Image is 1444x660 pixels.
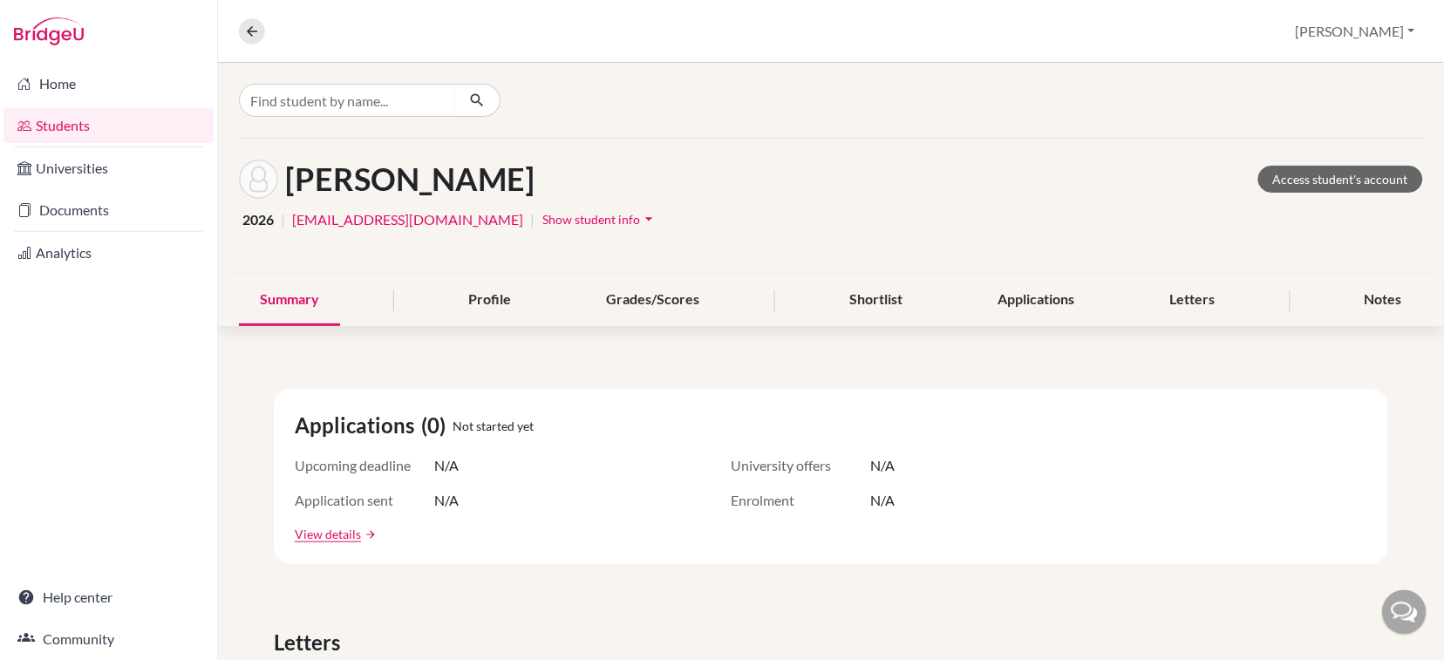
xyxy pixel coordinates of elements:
span: Show student info [542,212,640,227]
span: N/A [434,455,459,476]
div: Applications [977,275,1095,326]
input: Find student by name... [239,84,455,117]
div: Summary [239,275,340,326]
a: Help center [3,580,214,615]
a: Students [3,108,214,143]
a: View details [295,525,361,543]
a: Documents [3,193,214,228]
i: arrow_drop_down [640,210,657,228]
span: Applications [295,410,421,441]
a: Community [3,622,214,657]
span: Application sent [295,490,434,511]
span: Enrolment [731,490,870,511]
a: [EMAIL_ADDRESS][DOMAIN_NAME] [292,209,523,230]
div: Shortlist [828,275,923,326]
div: Grades/Scores [586,275,721,326]
span: (0) [421,410,453,441]
h1: [PERSON_NAME] [285,160,535,198]
a: arrow_forward [361,528,377,541]
a: Universities [3,151,214,186]
span: | [281,209,285,230]
span: University offers [731,455,870,476]
span: N/A [870,490,895,511]
div: Notes [1344,275,1423,326]
span: N/A [870,455,895,476]
button: Show student infoarrow_drop_down [541,206,658,233]
span: N/A [434,490,459,511]
img: Kiruba Chaudhry's avatar [239,160,278,199]
div: Profile [447,275,532,326]
a: Access student's account [1258,166,1423,193]
span: Upcoming deadline [295,455,434,476]
span: Help [39,12,75,28]
a: Home [3,66,214,101]
span: 2026 [242,209,274,230]
span: Letters [274,627,347,658]
span: | [530,209,535,230]
span: Not started yet [453,417,534,435]
img: Bridge-U [14,17,84,45]
div: Letters [1149,275,1236,326]
button: [PERSON_NAME] [1288,15,1423,48]
a: Analytics [3,235,214,270]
